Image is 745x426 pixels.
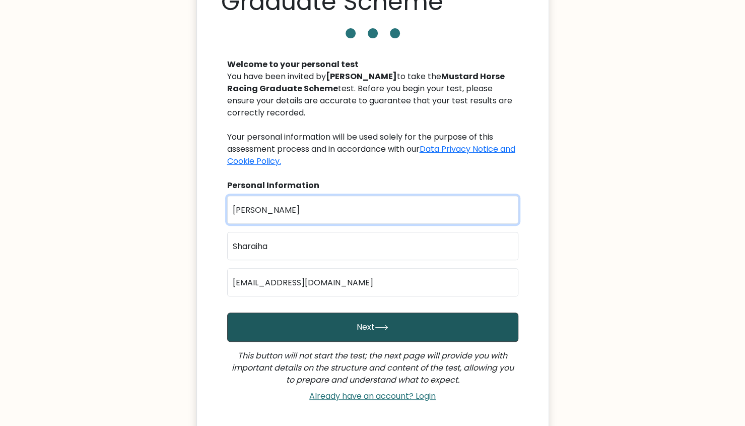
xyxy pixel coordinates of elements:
b: Mustard Horse Racing Graduate Scheme [227,71,505,94]
input: Last name [227,232,518,260]
button: Next [227,313,518,342]
i: This button will not start the test; the next page will provide you with important details on the... [232,350,514,386]
a: Already have an account? Login [305,390,440,402]
b: [PERSON_NAME] [326,71,397,82]
input: First name [227,196,518,224]
div: You have been invited by to take the test. Before you begin your test, please ensure your details... [227,71,518,167]
input: Email [227,268,518,296]
div: Personal Information [227,179,518,192]
div: Welcome to your personal test [227,58,518,71]
a: Data Privacy Notice and Cookie Policy. [227,143,515,167]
